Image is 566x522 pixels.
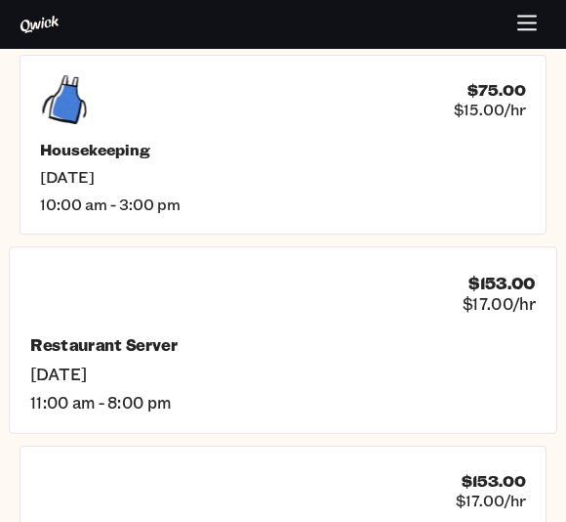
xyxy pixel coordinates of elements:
span: $15.00/hr [454,100,526,119]
span: $17.00/hr [456,491,526,510]
span: [DATE] [30,364,536,384]
span: $17.00/hr [463,293,536,314]
h4: $153.00 [468,273,536,293]
h4: $153.00 [462,471,526,491]
h4: $75.00 [467,80,526,100]
h5: Restaurant Server [30,334,536,355]
span: [DATE] [40,167,526,187]
a: $153.00$17.00/hrRestaurant Server[DATE]11:00 am - 8:00 pm [9,246,557,433]
h5: Housekeeping [40,140,526,159]
span: 11:00 am - 8:00 pm [30,392,536,413]
a: $75.00$15.00/hrHousekeeping[DATE]10:00 am - 3:00 pm [20,55,546,235]
span: 10:00 am - 3:00 pm [40,195,526,214]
